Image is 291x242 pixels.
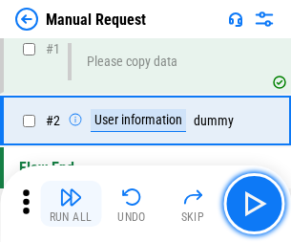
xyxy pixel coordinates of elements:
button: Skip [162,181,223,227]
span: # 1 [46,41,60,56]
img: Settings menu [253,8,276,31]
div: Undo [117,211,146,223]
img: Skip [181,186,204,209]
img: Main button [239,188,269,219]
div: Run All [50,211,93,223]
span: # 2 [46,113,60,128]
div: User information [91,109,186,132]
button: Undo [101,181,162,227]
div: Skip [181,211,205,223]
div: Manual Request [46,11,146,29]
div: dummy [68,109,234,132]
img: Undo [120,186,143,209]
img: Support [228,11,243,27]
div: Please copy data [87,55,177,69]
img: Back [15,8,38,31]
img: Run All [59,186,82,209]
button: Run All [40,181,101,227]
